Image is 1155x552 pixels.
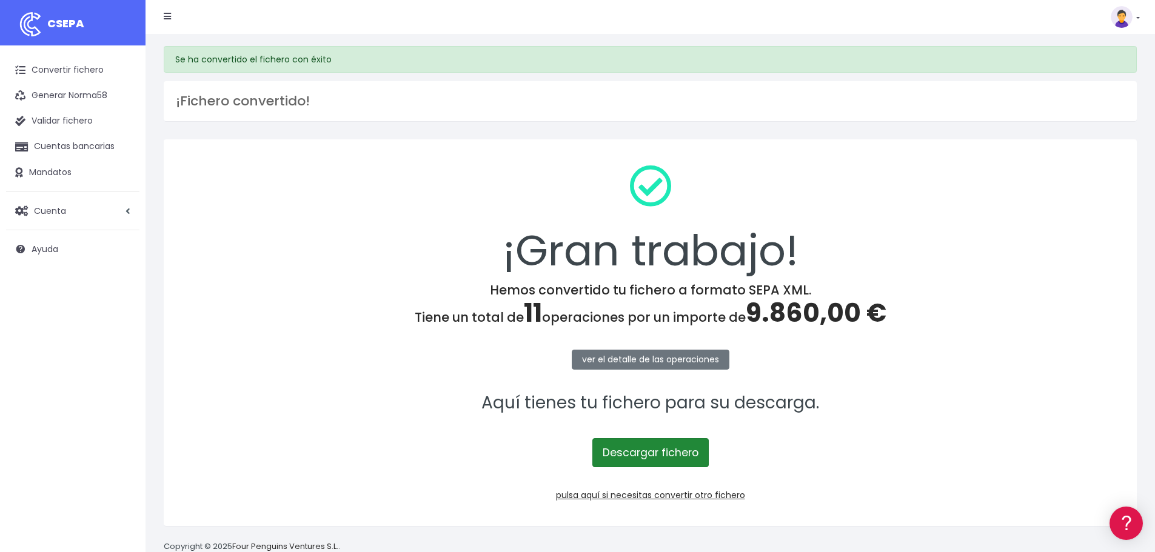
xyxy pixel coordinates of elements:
[12,260,230,279] a: General
[12,134,230,145] div: Convertir ficheros
[746,295,886,331] span: 9.860,00 €
[12,310,230,328] a: API
[179,282,1121,328] h4: Hemos convertido tu fichero a formato SEPA XML. Tiene un total de operaciones por un importe de
[12,210,230,228] a: Perfiles de empresas
[12,103,230,122] a: Información general
[12,191,230,210] a: Videotutoriales
[6,83,139,108] a: Generar Norma58
[572,350,729,370] a: ver el detalle de las operaciones
[524,295,542,331] span: 11
[34,204,66,216] span: Cuenta
[47,16,84,31] span: CSEPA
[6,236,139,262] a: Ayuda
[1111,6,1133,28] img: profile
[167,349,233,361] a: POWERED BY ENCHANT
[6,134,139,159] a: Cuentas bancarias
[15,9,45,39] img: logo
[12,291,230,302] div: Programadores
[6,160,139,185] a: Mandatos
[232,540,338,552] a: Four Penguins Ventures S.L.
[12,324,230,345] button: Contáctanos
[592,438,709,467] a: Descargar fichero
[179,390,1121,417] p: Aquí tienes tu fichero para su descarga.
[179,155,1121,282] div: ¡Gran trabajo!
[176,93,1125,109] h3: ¡Fichero convertido!
[12,84,230,96] div: Información general
[556,489,745,501] a: pulsa aquí si necesitas convertir otro fichero
[12,241,230,252] div: Facturación
[12,153,230,172] a: Formatos
[6,108,139,134] a: Validar fichero
[6,58,139,83] a: Convertir fichero
[32,243,58,255] span: Ayuda
[164,46,1137,73] div: Se ha convertido el fichero con éxito
[12,172,230,191] a: Problemas habituales
[6,198,139,224] a: Cuenta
